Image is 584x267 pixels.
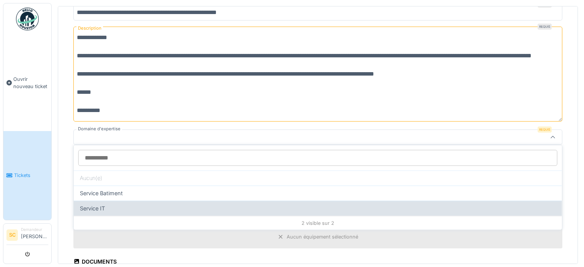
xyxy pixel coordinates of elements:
[6,227,48,245] a: SC Demandeur[PERSON_NAME]
[21,227,48,243] li: [PERSON_NAME]
[21,227,48,232] div: Demandeur
[76,126,122,132] label: Domaine d'expertise
[80,204,105,213] span: Service IT
[74,216,562,230] div: 2 visible sur 2
[6,229,18,241] li: SC
[287,233,358,240] div: Aucun équipement sélectionné
[80,189,123,197] span: Service Batiment
[74,171,562,186] div: Aucun(e)
[14,172,48,179] span: Tickets
[76,24,103,33] label: Description
[538,126,552,133] div: Requis
[16,8,39,30] img: Badge_color-CXgf-gQk.svg
[3,131,51,220] a: Tickets
[538,24,552,30] div: Requis
[3,35,51,131] a: Ouvrir nouveau ticket
[13,76,48,90] span: Ouvrir nouveau ticket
